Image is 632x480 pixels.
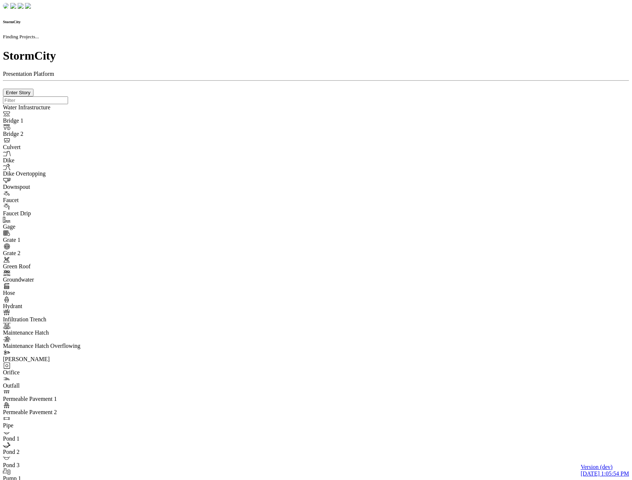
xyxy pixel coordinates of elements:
[3,170,103,177] div: Dike Overtopping
[3,89,33,96] button: Enter Story
[3,343,103,349] div: Maintenance Hatch Overflowing
[580,464,629,477] a: Version (dev) [DATE] 1:05:54 PM
[3,396,103,402] div: Permeable Pavement 1
[3,276,103,283] div: Groundwater
[3,144,103,151] div: Culvert
[3,71,54,77] span: Presentation Platform
[3,237,103,243] div: Grate 1
[10,3,16,9] img: chi-fish-down.png
[3,382,103,389] div: Outfall
[25,3,31,9] img: chi-fish-blink.png
[3,290,103,296] div: Hose
[3,197,103,204] div: Faucet
[3,223,103,230] div: Gage
[3,369,103,376] div: Orifice
[3,356,103,363] div: [PERSON_NAME]
[580,470,629,477] span: [DATE] 1:05:54 PM
[3,263,103,270] div: Green Roof
[3,49,629,63] h1: StormCity
[3,316,103,323] div: Infiltration Trench
[3,157,103,164] div: Dike
[3,329,103,336] div: Maintenance Hatch
[3,409,103,416] div: Permeable Pavement 2
[3,250,103,257] div: Grate 2
[3,3,9,9] img: chi-fish-down.png
[18,3,24,9] img: chi-fish-up.png
[3,117,103,124] div: Bridge 1
[3,96,68,104] input: Filter
[3,303,103,310] div: Hydrant
[3,449,103,455] div: Pond 2
[3,422,103,429] div: Pipe
[3,462,103,469] div: Pond 3
[3,34,39,39] small: Finding Projects...
[3,20,629,24] h6: StormCity
[3,104,103,111] div: Water Infrastructure
[3,210,103,217] div: Faucet Drip
[3,435,103,442] div: Pond 1
[3,184,103,190] div: Downspout
[3,131,103,137] div: Bridge 2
